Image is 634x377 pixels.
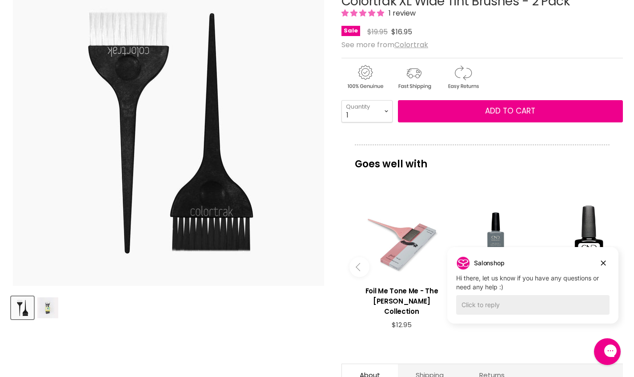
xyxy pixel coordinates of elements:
[390,64,437,91] img: shipping.gif
[341,40,428,50] span: See more from
[341,26,360,36] span: Sale
[441,246,625,337] iframe: Gorgias live chat campaigns
[355,145,610,174] p: Goes well with
[367,27,388,37] span: $19.95
[12,297,33,318] img: Colortrak XL Wide Tint Brushes - 2 Pack
[398,100,623,122] button: Add to cart
[341,100,393,122] select: Quantity
[392,320,412,329] span: $12.95
[11,296,34,319] button: Colortrak XL Wide Tint Brushes - 2 Pack
[10,294,328,319] div: Product thumbnails
[341,64,389,91] img: genuine.gif
[36,296,59,319] button: Colortrak XL Wide Tint Brushes - 2 Pack
[439,64,486,91] img: returns.gif
[485,105,535,116] span: Add to cart
[394,40,428,50] a: Colortrak
[359,279,444,321] a: View product:Foil Me Tone Me - The Knobel Collection
[386,8,416,18] span: 1 review
[391,27,412,37] span: $16.95
[341,8,386,18] span: 5.00 stars
[359,286,444,316] h3: Foil Me Tone Me - The [PERSON_NAME] Collection
[590,335,625,368] iframe: Gorgias live chat messenger
[37,297,58,318] img: Colortrak XL Wide Tint Brushes - 2 Pack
